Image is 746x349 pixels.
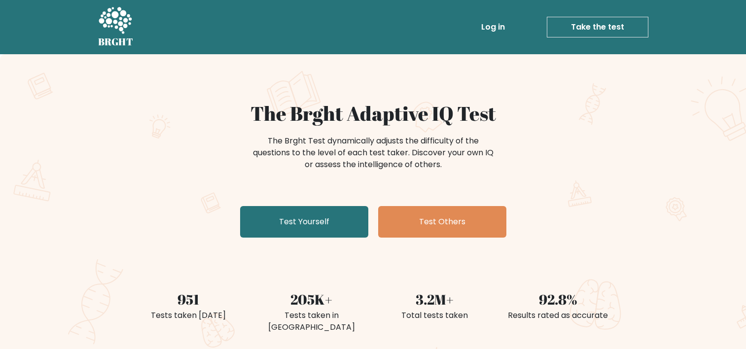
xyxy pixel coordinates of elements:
h1: The Brght Adaptive IQ Test [133,102,614,125]
a: Test Others [378,206,506,238]
a: Take the test [547,17,648,37]
div: 92.8% [502,289,614,310]
a: Log in [477,17,509,37]
h5: BRGHT [98,36,134,48]
div: Total tests taken [379,310,491,321]
a: Test Yourself [240,206,368,238]
div: The Brght Test dynamically adjusts the difficulty of the questions to the level of each test take... [250,135,497,171]
div: 3.2M+ [379,289,491,310]
div: 205K+ [256,289,367,310]
div: Tests taken [DATE] [133,310,244,321]
div: 951 [133,289,244,310]
div: Tests taken in [GEOGRAPHIC_DATA] [256,310,367,333]
a: BRGHT [98,4,134,50]
div: Results rated as accurate [502,310,614,321]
